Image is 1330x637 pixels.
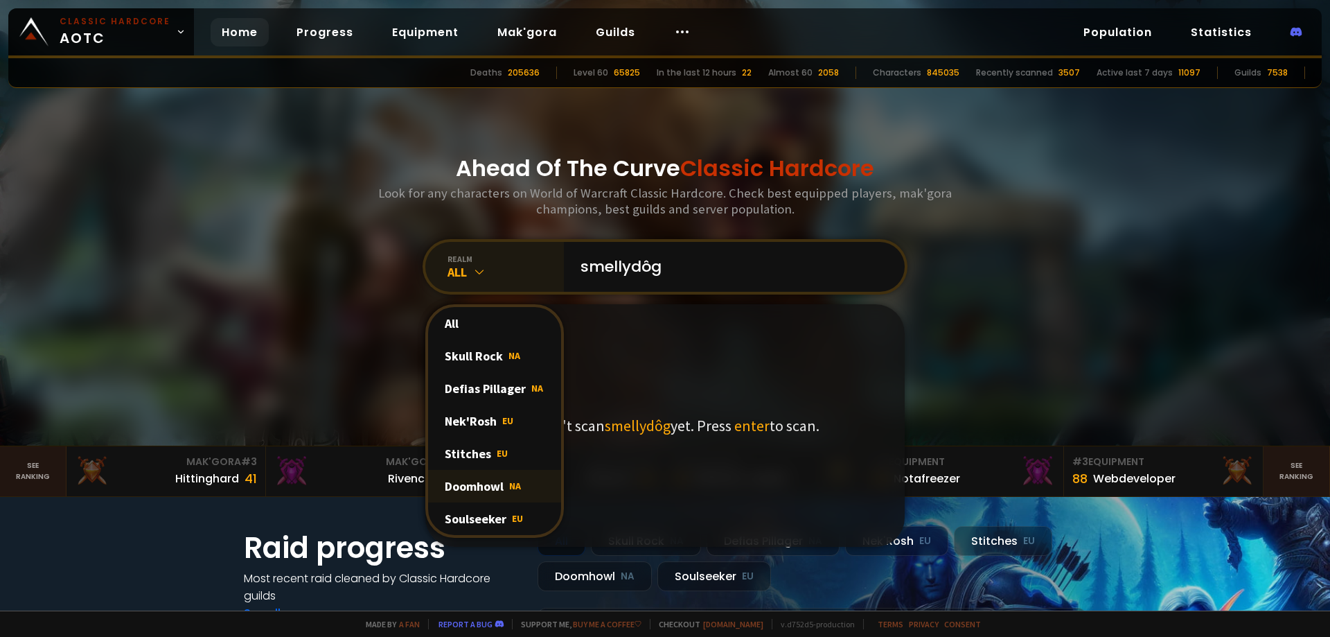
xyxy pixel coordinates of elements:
div: Equipment [873,455,1055,469]
div: 205636 [508,67,540,79]
div: Guilds [1234,67,1261,79]
div: Recently scanned [976,67,1053,79]
small: Classic Hardcore [60,15,170,28]
div: Stitches [428,437,561,470]
a: Classic HardcoreAOTC [8,8,194,55]
a: Guilds [585,18,646,46]
div: Nek'Rosh [845,526,948,556]
a: Seeranking [1263,446,1330,496]
div: Defias Pillager [428,372,561,405]
div: Rivench [388,470,432,487]
div: Mak'Gora [274,455,456,469]
h1: Raid progress [244,526,521,570]
a: Mak'Gora#3Hittinghard41 [66,446,266,496]
span: # 3 [1072,455,1088,469]
a: See all progress [244,605,334,621]
span: AOTC [60,15,170,49]
a: a fan [399,619,420,629]
div: Active last 7 days [1097,67,1173,79]
div: Characters [873,67,921,79]
div: Almost 60 [768,67,813,79]
a: Equipment [381,18,470,46]
div: Level 60 [574,67,608,79]
a: Population [1072,18,1163,46]
div: In the last 12 hours [657,67,736,79]
div: Skull Rock [428,340,561,372]
span: NA [508,349,520,362]
div: All [428,307,561,340]
a: Statistics [1180,18,1263,46]
div: All [447,264,564,280]
div: realm [447,254,564,264]
small: NA [621,570,635,584]
h4: Most recent raid cleaned by Classic Hardcore guilds [244,570,521,604]
div: Soulseeker [657,561,771,591]
a: Privacy [909,619,939,629]
a: Consent [944,619,981,629]
a: #2Equipment88Notafreezer [864,446,1064,496]
div: Notafreezer [894,470,960,487]
a: Home [211,18,269,46]
span: NA [531,382,543,394]
div: 88 [1072,469,1088,488]
div: 65825 [614,67,640,79]
div: 11097 [1178,67,1200,79]
a: Terms [878,619,903,629]
div: Doomhowl [428,470,561,503]
small: EU [1023,534,1035,548]
span: enter [734,416,770,435]
div: Hittinghard [175,470,239,487]
div: Stitches [954,526,1052,556]
span: v. d752d5 - production [772,619,855,629]
span: # 3 [241,455,257,469]
h3: Look for any characters on World of Warcraft Classic Hardcore. Check best equipped players, mak'g... [373,185,957,217]
div: Equipment [1072,455,1254,469]
a: Mak'gora [486,18,568,46]
a: #3Equipment88Webdeveloper [1064,446,1263,496]
div: 7538 [1267,67,1288,79]
div: 41 [245,469,257,488]
a: [DOMAIN_NAME] [703,619,763,629]
a: Report a bug [438,619,493,629]
h1: Ahead Of The Curve [456,152,874,185]
div: 845035 [927,67,959,79]
span: EU [502,415,513,427]
div: Doomhowl [538,561,652,591]
div: Soulseeker [428,503,561,535]
span: smellydôg [605,416,671,435]
div: Mak'Gora [75,455,257,469]
div: Webdeveloper [1093,470,1176,487]
span: NA [509,480,521,492]
div: 3507 [1058,67,1080,79]
div: 22 [742,67,752,79]
div: Deaths [470,67,502,79]
span: Classic Hardcore [680,152,874,184]
div: Nek'Rosh [428,405,561,437]
span: Checkout [650,619,763,629]
span: EU [512,512,523,525]
a: Mak'Gora#2Rivench100 [266,446,465,496]
a: Progress [285,18,364,46]
span: Support me, [512,619,641,629]
div: 2058 [818,67,839,79]
a: Buy me a coffee [573,619,641,629]
span: Made by [357,619,420,629]
span: EU [497,447,508,460]
small: EU [742,570,754,584]
p: We didn't scan yet. Press to scan. [511,416,819,435]
small: EU [919,534,931,548]
input: Search a character... [572,242,888,292]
